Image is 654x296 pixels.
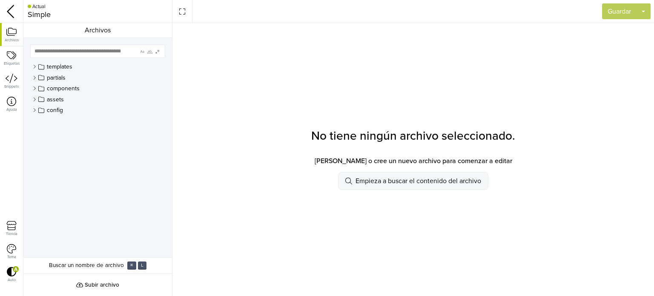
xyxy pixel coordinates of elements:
button: Casos sensibles [138,48,146,55]
button: Palabra completa [146,48,154,55]
small: Ayuda [6,108,17,112]
small: Tienda [6,232,17,236]
small: Snippets [4,85,19,89]
button: expresión regular [154,48,161,55]
span: Subir archivo [85,281,119,289]
span: Buscar un nombre de archivo [49,261,124,270]
div: Actual [28,4,50,10]
span: config [47,106,63,114]
button: config [30,105,165,116]
button: components [30,83,165,94]
kbd: L [138,262,147,269]
small: Archivos [5,38,19,42]
button: Buscar un nombre de archivo⌘L [23,258,172,273]
button: templates [30,61,165,72]
small: Etiquetas [4,62,20,66]
button: Guardar [602,3,637,19]
span: partials [47,74,66,82]
span: templates [47,63,72,71]
kbd: ⌘ [127,262,136,269]
button: partials [30,72,165,83]
button: assets [30,94,165,105]
div: Archivos [23,23,172,38]
span: components [47,85,80,92]
div: Simple [28,10,51,19]
span: assets [47,96,64,103]
small: Tema [7,255,16,259]
h6: [PERSON_NAME] o cree un nuevo archivo para comenzar a editar [315,157,512,165]
span: Empieza a buscar el contenido del archivo [356,176,481,186]
button: Empieza a buscar el contenido del archivo [338,172,488,190]
h3: No tiene ningún archivo seleccionado. [311,129,515,144]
